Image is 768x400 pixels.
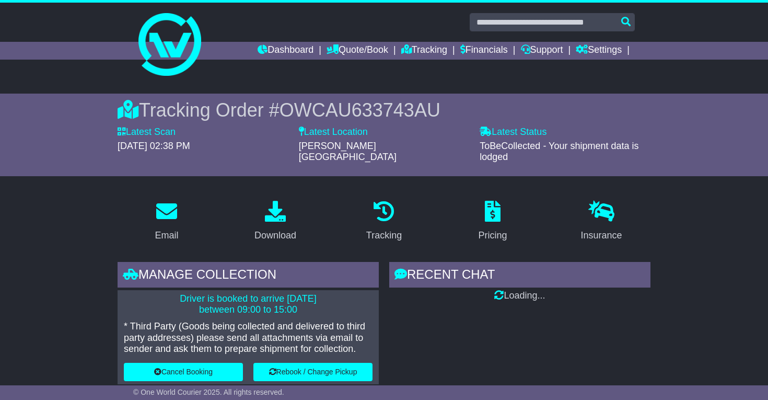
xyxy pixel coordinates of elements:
p: Driver is booked to arrive [DATE] between 09:00 to 15:00 [124,293,373,316]
a: Support [521,42,563,60]
span: OWCAU633743AU [280,99,440,121]
a: Quote/Book [327,42,388,60]
span: [DATE] 02:38 PM [118,141,190,151]
div: Pricing [478,228,507,243]
div: RECENT CHAT [389,262,650,290]
button: Cancel Booking [124,363,243,381]
div: Email [155,228,178,243]
a: Pricing [471,197,514,246]
span: [PERSON_NAME][GEOGRAPHIC_DATA] [299,141,397,163]
label: Latest Location [299,127,368,138]
a: Tracking [401,42,447,60]
label: Latest Scan [118,127,176,138]
a: Financials [460,42,508,60]
div: Tracking [366,228,402,243]
div: Tracking Order # [118,99,650,121]
a: Dashboard [258,42,313,60]
a: Insurance [574,197,629,246]
div: Manage collection [118,262,379,290]
div: Insurance [580,228,622,243]
span: ToBeCollected - Your shipment data is lodged [480,141,638,163]
div: Download [254,228,296,243]
div: Loading... [389,290,650,302]
a: Settings [576,42,622,60]
span: © One World Courier 2025. All rights reserved. [133,388,284,396]
label: Latest Status [480,127,546,138]
a: Email [148,197,185,246]
button: Rebook / Change Pickup [253,363,373,381]
a: Download [248,197,303,246]
p: * Third Party (Goods being collected and delivered to third party addresses) please send all atta... [124,321,373,355]
a: Tracking [359,197,409,246]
